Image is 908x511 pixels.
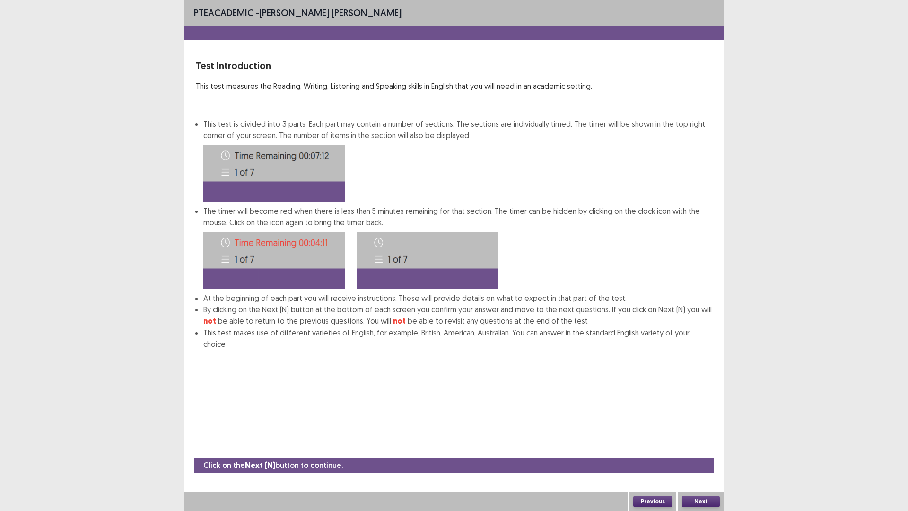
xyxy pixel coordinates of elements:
[203,118,712,202] li: This test is divided into 3 parts. Each part may contain a number of sections. The sections are i...
[633,496,672,507] button: Previous
[196,59,712,73] p: Test Introduction
[203,205,712,292] li: The timer will become red when there is less than 5 minutes remaining for that section. The timer...
[194,6,402,20] p: - [PERSON_NAME] [PERSON_NAME]
[196,80,712,92] p: This test measures the Reading, Writing, Listening and Speaking skills in English that you will n...
[203,459,343,471] p: Click on the button to continue.
[203,304,712,327] li: By clicking on the Next (N) button at the bottom of each screen you confirm your answer and move ...
[203,292,712,304] li: At the beginning of each part you will receive instructions. These will provide details on what t...
[203,232,345,289] img: Time-image
[245,460,275,470] strong: Next (N)
[357,232,498,289] img: Time-image
[194,7,253,18] span: PTE academic
[203,145,345,202] img: Time-image
[393,316,406,326] strong: not
[682,496,720,507] button: Next
[203,316,216,326] strong: not
[203,327,712,350] li: This test makes use of different varieties of English, for example, British, American, Australian...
